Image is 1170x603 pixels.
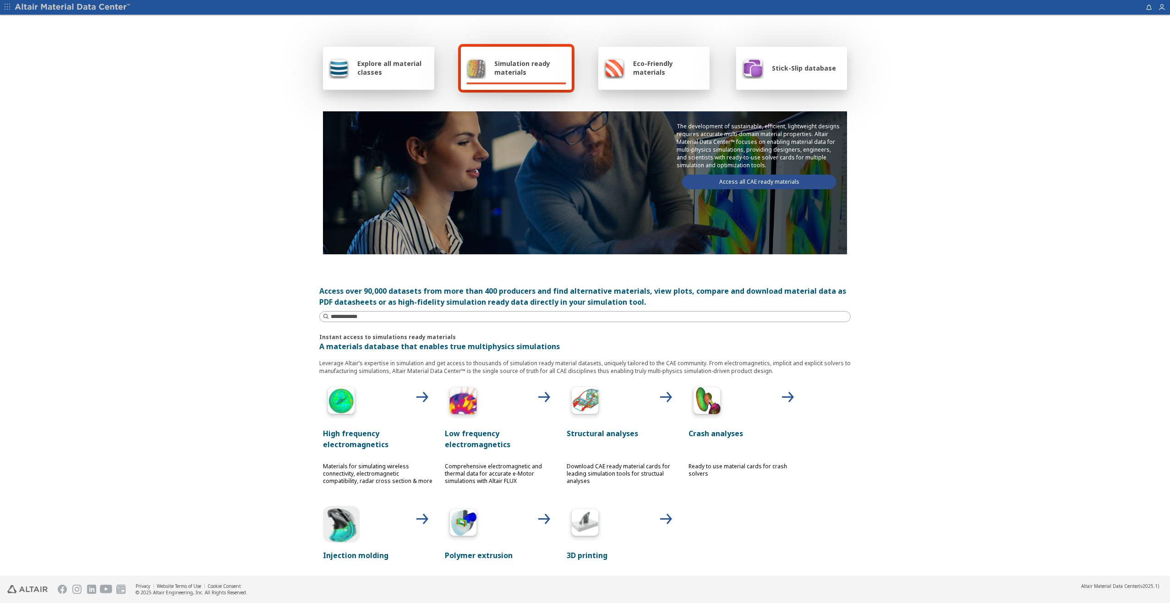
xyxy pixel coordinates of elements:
[445,428,555,450] p: Low frequency electromagnetics
[445,384,481,421] img: Low Frequency Icon
[328,57,349,79] img: Explore all material classes
[7,585,48,593] img: Altair Engineering
[319,333,851,341] p: Instant access to simulations ready materials
[567,506,603,543] img: 3D Printing Icon
[567,428,677,439] p: Structural analyses
[689,428,798,439] p: Crash analyses
[208,583,241,589] a: Cookie Consent
[136,583,150,589] a: Privacy
[604,57,625,79] img: Eco-Friendly materials
[742,57,764,79] img: Stick-Slip database
[633,59,704,77] span: Eco-Friendly materials
[319,285,851,307] div: Access over 90,000 datasets from more than 400 producers and find alternative materials, view plo...
[567,550,677,561] p: 3D printing
[494,59,566,77] span: Simulation ready materials
[441,380,558,498] button: Low Frequency IconLow frequency electromagneticsComprehensive electromagnetic and thermal data fo...
[685,380,802,498] button: Crash Analyses IconCrash analysesReady to use material cards for crash solvers
[772,64,836,72] span: Stick-Slip database
[567,384,603,421] img: Structural Analyses Icon
[136,589,247,596] div: © 2025 Altair Engineering, Inc. All Rights Reserved.
[157,583,201,589] a: Website Terms of Use
[445,550,555,561] p: Polymer extrusion
[319,380,437,498] button: High Frequency IconHigh frequency electromagneticsMaterials for simulating wireless connectivity,...
[323,550,433,561] p: Injection molding
[319,359,851,375] p: Leverage Altair’s expertise in simulation and get access to thousands of simulation ready materia...
[466,57,486,79] img: Simulation ready materials
[567,463,677,485] p: Download CAE ready material cards for leading simulation tools for structual analyses
[1081,583,1159,589] div: (v2025.1)
[689,463,798,477] p: Ready to use material cards for crash solvers
[682,175,836,189] a: Access all CAE ready materials
[323,506,360,543] img: Injection Molding Icon
[563,380,680,498] button: Structural Analyses IconStructural analysesDownload CAE ready material cards for leading simulati...
[323,463,433,485] p: Materials for simulating wireless connectivity, electromagnetic compatibility, radar cross sectio...
[15,3,131,12] img: Altair Material Data Center
[1081,583,1139,589] span: Altair Material Data Center
[319,341,851,352] p: A materials database that enables true multiphysics simulations
[445,506,481,543] img: Polymer Extrusion Icon
[357,59,429,77] span: Explore all material classes
[689,384,725,421] img: Crash Analyses Icon
[677,122,842,169] p: The development of sustainable, efficient, lightweight designs requires accurate multi-domain mat...
[323,384,360,421] img: High Frequency Icon
[445,463,555,485] p: Comprehensive electromagnetic and thermal data for accurate e-Motor simulations with Altair FLUX
[323,428,433,450] p: High frequency electromagnetics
